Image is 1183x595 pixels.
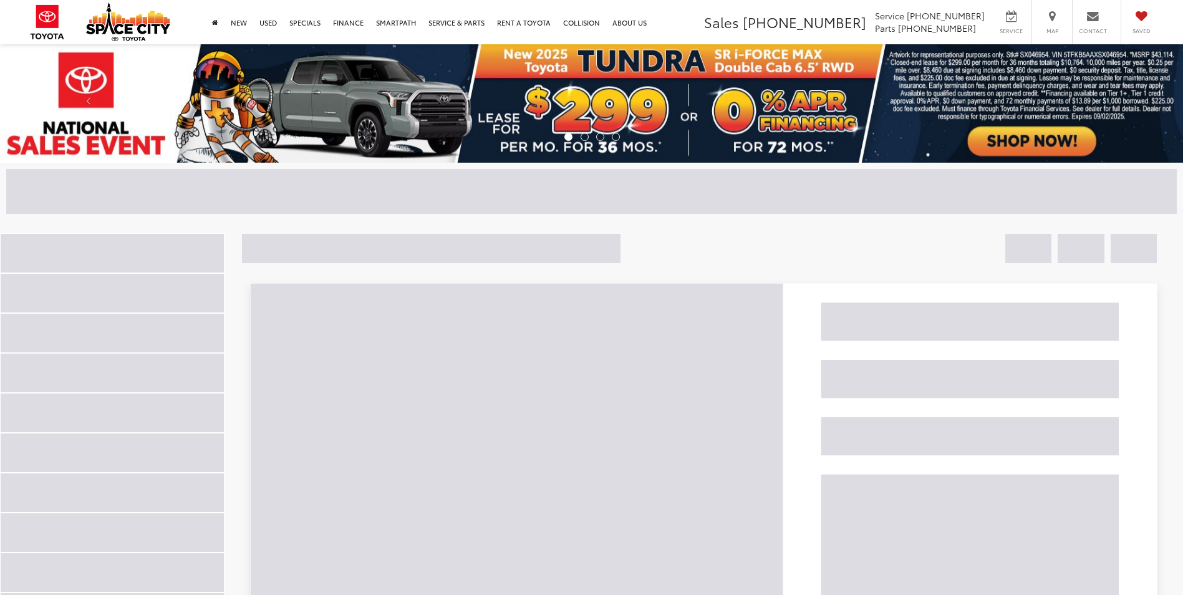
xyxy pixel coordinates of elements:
span: Contact [1079,27,1107,35]
span: Map [1038,27,1066,35]
span: Service [875,9,904,22]
span: [PHONE_NUMBER] [898,22,976,34]
span: Parts [875,22,896,34]
span: Sales [704,12,739,32]
span: [PHONE_NUMBER] [907,9,985,22]
img: Space City Toyota [86,2,170,41]
span: [PHONE_NUMBER] [743,12,866,32]
span: Service [997,27,1025,35]
span: Saved [1127,27,1155,35]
